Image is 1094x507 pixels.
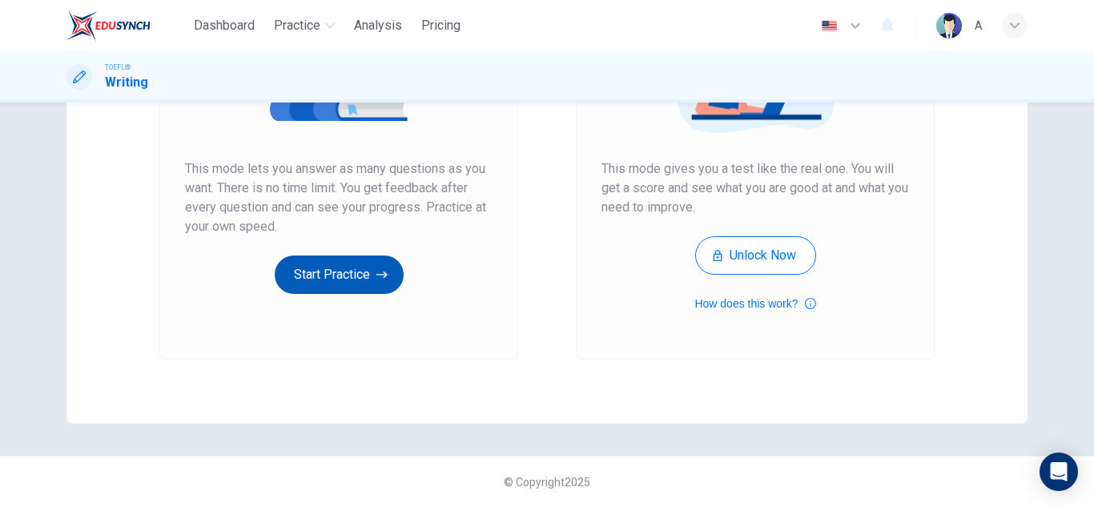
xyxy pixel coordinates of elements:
span: This mode gives you a test like the real one. You will get a score and see what you are good at a... [601,159,909,217]
a: EduSynch logo [66,10,187,42]
span: This mode lets you answer as many questions as you want. There is no time limit. You get feedback... [185,159,493,236]
div: A [975,16,983,35]
button: Practice [267,11,341,40]
button: Dashboard [187,11,261,40]
img: EduSynch logo [66,10,151,42]
button: How does this work? [694,294,815,313]
span: Pricing [421,16,461,35]
button: Pricing [415,11,467,40]
span: © Copyright 2025 [504,476,590,489]
div: Open Intercom Messenger [1040,453,1078,491]
button: Start Practice [275,256,404,294]
button: Analysis [348,11,408,40]
span: Practice [274,16,320,35]
h1: Writing [105,73,148,92]
img: en [819,20,839,32]
img: Profile picture [936,13,962,38]
span: Analysis [354,16,402,35]
span: Dashboard [194,16,255,35]
button: Unlock Now [695,236,816,275]
span: TOEFL® [105,62,131,73]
